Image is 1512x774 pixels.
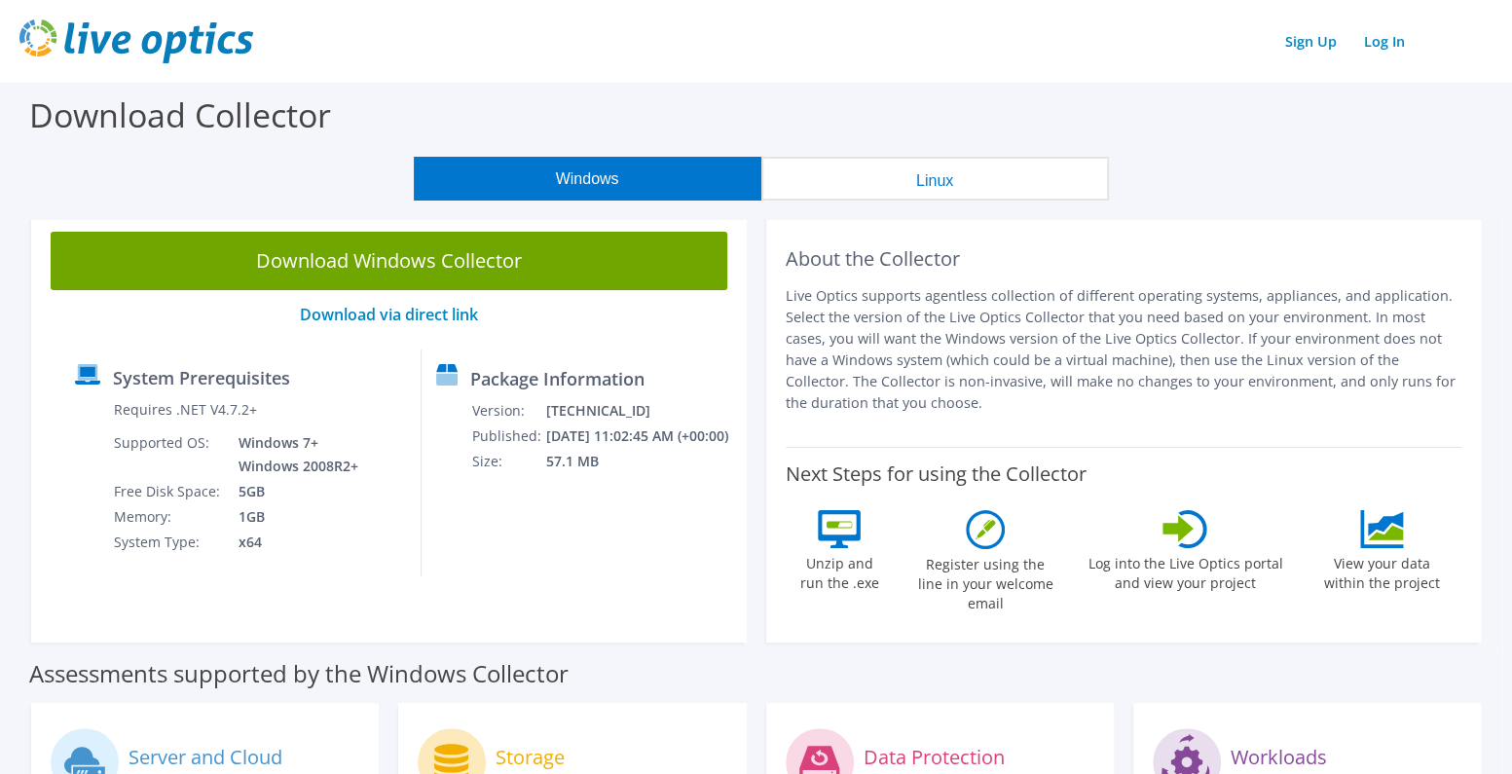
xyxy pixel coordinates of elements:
td: Free Disk Space: [113,479,224,504]
a: Sign Up [1275,27,1346,55]
a: Download Windows Collector [51,232,727,290]
label: Log into the Live Optics portal and view your project [1087,548,1283,593]
a: Log In [1354,27,1415,55]
label: Data Protection [864,748,1005,767]
td: 1GB [224,504,362,530]
label: Server and Cloud [129,748,282,767]
label: Package Information [470,369,645,388]
img: live_optics_svg.svg [19,19,253,63]
td: Supported OS: [113,430,224,479]
label: Storage [496,748,565,767]
label: Requires .NET V4.7.2+ [114,400,257,420]
td: Size: [471,449,545,474]
td: Version: [471,398,545,424]
td: 5GB [224,479,362,504]
p: Live Optics supports agentless collection of different operating systems, appliances, and applica... [786,285,1462,414]
h2: About the Collector [786,247,1462,271]
a: Download via direct link [300,304,478,325]
td: System Type: [113,530,224,555]
td: [TECHNICAL_ID] [545,398,737,424]
td: Published: [471,424,545,449]
label: Workloads [1231,748,1327,767]
td: Memory: [113,504,224,530]
td: x64 [224,530,362,555]
td: 57.1 MB [545,449,737,474]
label: View your data within the project [1311,548,1452,593]
label: System Prerequisites [113,368,290,387]
label: Unzip and run the .exe [794,548,884,593]
label: Next Steps for using the Collector [786,462,1087,486]
label: Assessments supported by the Windows Collector [29,664,569,683]
label: Register using the line in your welcome email [912,549,1058,613]
label: Download Collector [29,92,331,137]
button: Windows [414,157,761,201]
td: [DATE] 11:02:45 AM (+00:00) [545,424,737,449]
td: Windows 7+ Windows 2008R2+ [224,430,362,479]
button: Linux [761,157,1109,201]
